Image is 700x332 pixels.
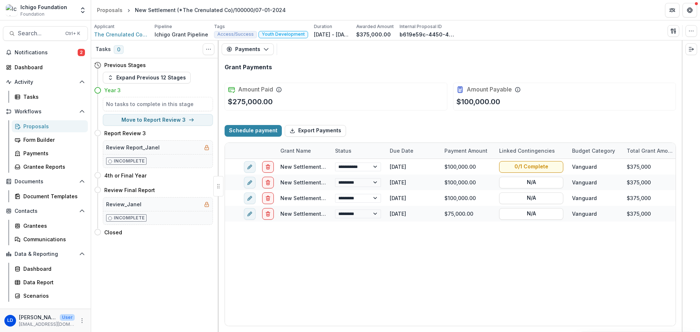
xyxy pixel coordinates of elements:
[23,278,82,286] div: Data Report
[217,32,254,37] span: Access/Success
[12,290,88,302] a: Scenarios
[331,143,385,159] div: Status
[440,143,495,159] div: Payment Amount
[3,106,88,117] button: Open Workflows
[12,233,88,245] a: Communications
[104,61,146,69] h4: Previous Stages
[15,251,76,257] span: Data & Reporting
[60,314,75,321] p: User
[262,32,305,37] span: Youth Development
[262,208,274,219] button: delete
[103,72,191,83] button: Expand Previous 12 Stages
[385,143,440,159] div: Due Date
[467,86,512,93] h2: Amount Payable
[385,206,440,222] div: [DATE]
[280,164,431,170] a: New Settlement (*The Crenulated Co)/100000/07-01-2024
[400,31,454,38] p: b619e59c-4450-458a-b264-4fe68fa15299
[12,276,88,288] a: Data Report
[499,192,563,204] button: N/A
[104,186,155,194] h4: Review Final Report
[440,190,495,206] div: $100,000.00
[104,129,146,137] h4: Report Review 3
[622,147,677,155] div: Total Grant Amount
[19,313,57,321] p: [PERSON_NAME]
[94,23,114,30] p: Applicant
[400,23,442,30] p: Internal Proposal ID
[285,125,346,137] button: Export Payments
[15,50,78,56] span: Notifications
[385,159,440,175] div: [DATE]
[385,175,440,190] div: [DATE]
[114,158,145,164] p: Incomplete
[276,147,315,155] div: Grant Name
[104,229,122,236] h4: Closed
[23,163,82,171] div: Grantee Reports
[155,31,208,38] p: Ichigo Grant Pipeline
[23,265,82,273] div: Dashboard
[23,149,82,157] div: Payments
[356,31,391,38] p: $375,000.00
[23,192,82,200] div: Document Templates
[622,206,677,222] div: $375,000
[94,5,289,15] nav: breadcrumb
[12,120,88,132] a: Proposals
[238,86,273,93] h2: Amount Paid
[23,235,82,243] div: Communications
[19,321,75,328] p: [EMAIL_ADDRESS][DOMAIN_NAME]
[572,179,597,186] div: Vanguard
[276,143,331,159] div: Grant Name
[23,122,82,130] div: Proposals
[495,147,559,155] div: Linked Contingencies
[106,100,210,108] h5: No tasks to complete in this stage
[244,192,256,204] button: edit
[78,316,86,325] button: More
[682,3,697,17] button: Get Help
[106,144,160,151] h5: Review Report_Janel
[12,134,88,146] a: Form Builder
[114,215,145,221] p: Incomplete
[665,3,680,17] button: Partners
[622,143,677,159] div: Total Grant Amount
[214,23,225,30] p: Tags
[12,220,88,232] a: Grantees
[6,4,17,16] img: Ichigo Foundation
[456,96,500,107] p: $100,000.00
[3,176,88,187] button: Open Documents
[495,143,568,159] div: Linked Contingencies
[385,190,440,206] div: [DATE]
[440,147,492,155] div: Payment Amount
[499,161,563,172] button: 0/1 Complete
[622,190,677,206] div: $375,000
[572,194,597,202] div: Vanguard
[499,176,563,188] button: N/A
[12,190,88,202] a: Document Templates
[135,6,286,14] div: New Settlement (*The Crenulated Co)/100000/07-01-2024
[23,222,82,230] div: Grantees
[15,208,76,214] span: Contacts
[262,161,274,172] button: delete
[280,179,431,185] a: New Settlement (*The Crenulated Co)/100000/07-01-2024
[78,3,88,17] button: Open entity switcher
[568,143,622,159] div: Budget Category
[280,195,431,201] a: New Settlement (*The Crenulated Co)/100000/07-01-2024
[356,23,394,30] p: Awarded Amount
[78,49,85,56] span: 2
[440,175,495,190] div: $100,000.00
[568,147,619,155] div: Budget Category
[331,147,356,155] div: Status
[97,6,122,14] div: Proposals
[96,46,111,52] h3: Tasks
[103,114,213,126] button: Move to Report Review 3
[15,79,76,85] span: Activity
[572,163,597,171] div: Vanguard
[15,109,76,115] span: Workflows
[7,318,13,323] div: Laurel Dumont
[225,64,272,71] h2: Grant Payments
[440,159,495,175] div: $100,000.00
[15,63,82,71] div: Dashboard
[104,172,147,179] h4: 4th or Final Year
